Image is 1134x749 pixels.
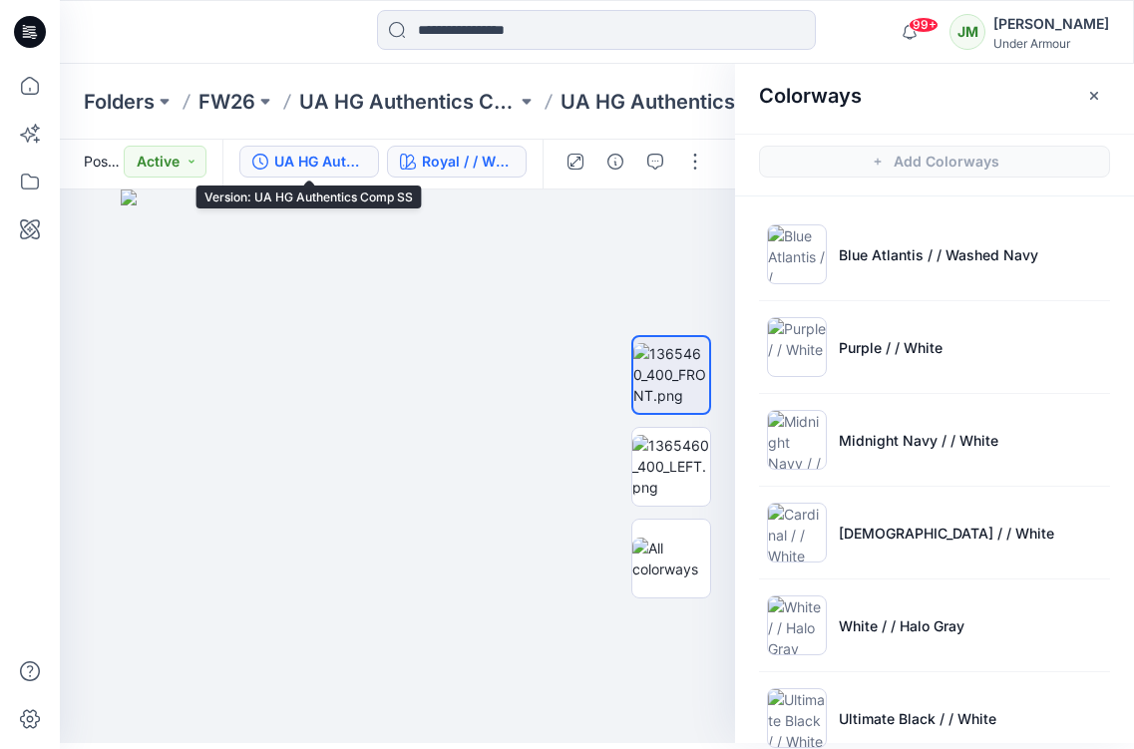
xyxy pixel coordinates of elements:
[198,88,255,116] a: FW26
[759,84,862,108] h2: Colorways
[839,615,964,636] p: White / / Halo Gray
[839,337,943,358] p: Purple / / White
[767,317,827,377] img: Purple / / White
[633,343,709,406] img: 1365460_400_FRONT.png
[599,146,631,178] button: Details
[839,523,1054,544] p: [DEMOGRAPHIC_DATA] / / White
[767,595,827,655] img: White / / Halo Gray
[767,224,827,284] img: Blue Atlantis / / Washed Navy
[84,151,124,172] span: Posted [DATE] 11:35 by
[839,244,1038,265] p: Blue Atlantis / / Washed Navy
[632,435,710,498] img: 1365460_400_LEFT.png
[909,17,939,33] span: 99+
[274,151,366,173] div: UA HG Authentics Comp SS
[84,88,155,116] a: Folders
[632,538,710,579] img: All colorways
[839,708,996,729] p: Ultimate Black / / White
[299,88,517,116] a: UA HG Authentics Comp SS (1365460)
[949,14,985,50] div: JM
[387,146,527,178] button: Royal / / White: N/A
[561,88,778,116] p: UA HG Authentics Comp SS
[993,12,1109,36] div: [PERSON_NAME]
[767,503,827,562] img: Cardinal / / White
[839,430,998,451] p: Midnight Navy / / White
[993,36,1109,51] div: Under Armour
[767,688,827,748] img: Ultimate Black / / White
[121,189,674,743] img: eyJhbGciOiJIUzI1NiIsImtpZCI6IjAiLCJzbHQiOiJzZXMiLCJ0eXAiOiJKV1QifQ.eyJkYXRhIjp7InR5cGUiOiJzdG9yYW...
[422,151,514,173] div: Royal / / White: N/A
[767,410,827,470] img: Midnight Navy / / White
[239,146,379,178] button: UA HG Authentics Comp SS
